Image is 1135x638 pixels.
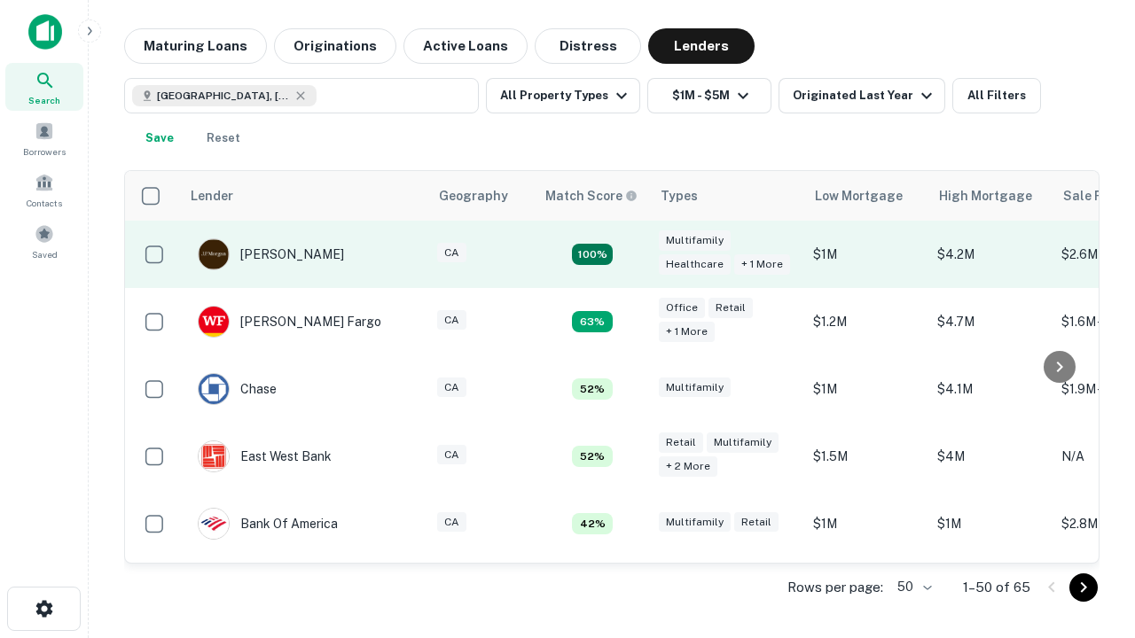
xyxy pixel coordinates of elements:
[535,171,650,221] th: Capitalize uses an advanced AI algorithm to match your search with the best lender. The match sco...
[659,432,703,453] div: Retail
[804,355,928,423] td: $1M
[274,28,396,64] button: Originations
[804,171,928,221] th: Low Mortgage
[939,185,1032,206] div: High Mortgage
[5,166,83,214] a: Contacts
[572,513,613,534] div: Matching Properties: 4, hasApolloMatch: undefined
[928,423,1053,490] td: $4M
[535,28,641,64] button: Distress
[804,423,928,490] td: $1.5M
[793,85,937,106] div: Originated Last Year
[199,509,229,539] img: picture
[428,171,535,221] th: Geography
[648,28,755,64] button: Lenders
[815,185,903,206] div: Low Mortgage
[28,14,62,50] img: capitalize-icon.png
[5,63,83,111] a: Search
[647,78,771,113] button: $1M - $5M
[437,377,466,398] div: CA
[661,185,698,206] div: Types
[804,490,928,557] td: $1M
[439,185,508,206] div: Geography
[403,28,528,64] button: Active Loans
[572,446,613,467] div: Matching Properties: 5, hasApolloMatch: undefined
[5,217,83,265] a: Saved
[659,377,731,398] div: Multifamily
[198,440,332,472] div: East West Bank
[198,306,381,338] div: [PERSON_NAME] Fargo
[195,121,252,156] button: Reset
[437,243,466,263] div: CA
[734,512,779,533] div: Retail
[890,574,935,600] div: 50
[1069,573,1098,602] button: Go to next page
[199,441,229,471] img: picture
[198,373,277,405] div: Chase
[928,221,1053,288] td: $4.2M
[1046,496,1135,581] iframe: Chat Widget
[157,88,290,104] span: [GEOGRAPHIC_DATA], [GEOGRAPHIC_DATA], [GEOGRAPHIC_DATA]
[787,577,883,598] p: Rows per page:
[659,298,705,318] div: Office
[27,196,62,210] span: Contacts
[545,186,634,206] h6: Match Score
[199,307,229,337] img: picture
[928,171,1053,221] th: High Mortgage
[199,374,229,404] img: picture
[734,254,790,275] div: + 1 more
[659,512,731,533] div: Multifamily
[199,239,229,269] img: picture
[198,508,338,540] div: Bank Of America
[779,78,945,113] button: Originated Last Year
[180,171,428,221] th: Lender
[437,310,466,331] div: CA
[124,78,479,113] button: [GEOGRAPHIC_DATA], [GEOGRAPHIC_DATA], [GEOGRAPHIC_DATA]
[572,244,613,265] div: Matching Properties: 17, hasApolloMatch: undefined
[437,445,466,465] div: CA
[5,114,83,162] a: Borrowers
[659,254,731,275] div: Healthcare
[650,171,804,221] th: Types
[486,78,640,113] button: All Property Types
[28,93,60,107] span: Search
[952,78,1041,113] button: All Filters
[928,490,1053,557] td: $1M
[659,230,731,251] div: Multifamily
[191,185,233,206] div: Lender
[131,121,188,156] button: Save your search to get updates of matches that match your search criteria.
[545,186,638,206] div: Capitalize uses an advanced AI algorithm to match your search with the best lender. The match sco...
[659,322,715,342] div: + 1 more
[32,247,58,261] span: Saved
[804,221,928,288] td: $1M
[708,298,753,318] div: Retail
[124,28,267,64] button: Maturing Loans
[928,288,1053,355] td: $4.7M
[928,355,1053,423] td: $4.1M
[804,557,928,625] td: $1.4M
[572,311,613,332] div: Matching Properties: 6, hasApolloMatch: undefined
[707,432,779,453] div: Multifamily
[198,238,344,270] div: [PERSON_NAME]
[659,456,717,477] div: + 2 more
[928,557,1053,625] td: $4.5M
[804,288,928,355] td: $1.2M
[437,512,466,533] div: CA
[963,577,1030,598] p: 1–50 of 65
[572,378,613,400] div: Matching Properties: 5, hasApolloMatch: undefined
[23,144,66,159] span: Borrowers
